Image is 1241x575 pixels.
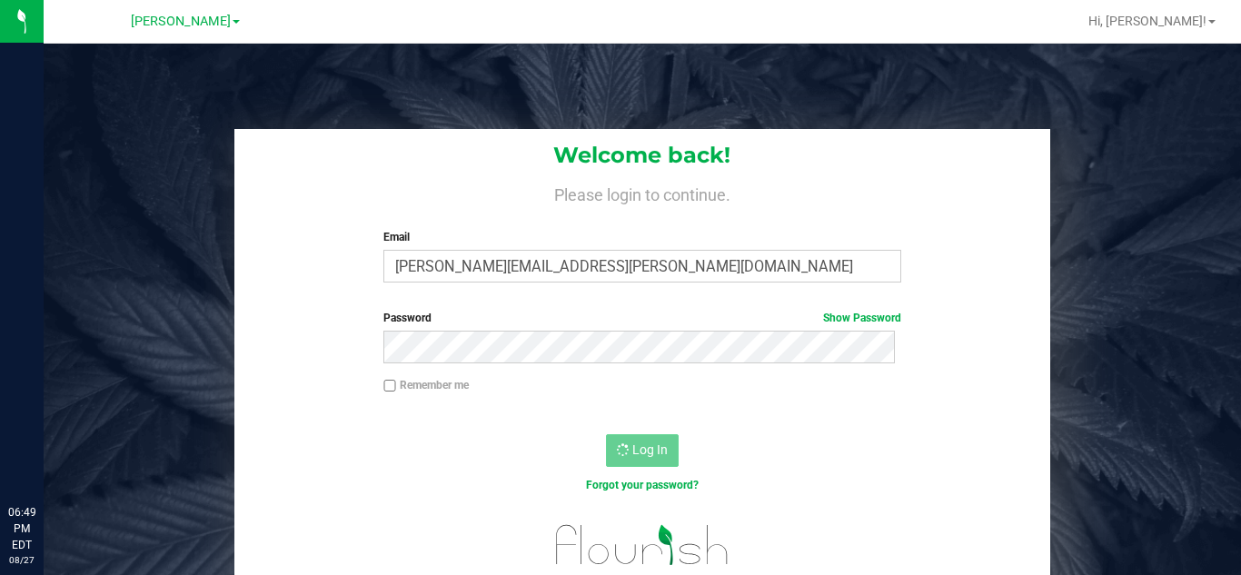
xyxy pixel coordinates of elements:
p: 08/27 [8,553,35,567]
h4: Please login to continue. [234,182,1051,203]
span: Hi, [PERSON_NAME]! [1088,14,1206,28]
label: Remember me [383,377,469,393]
label: Email [383,229,900,245]
button: Log In [606,434,679,467]
span: [PERSON_NAME] [131,14,231,29]
span: Log In [632,442,668,457]
span: Password [383,312,432,324]
input: Remember me [383,380,396,392]
p: 06:49 PM EDT [8,504,35,553]
a: Forgot your password? [586,479,699,491]
a: Show Password [823,312,901,324]
h1: Welcome back! [234,144,1051,167]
